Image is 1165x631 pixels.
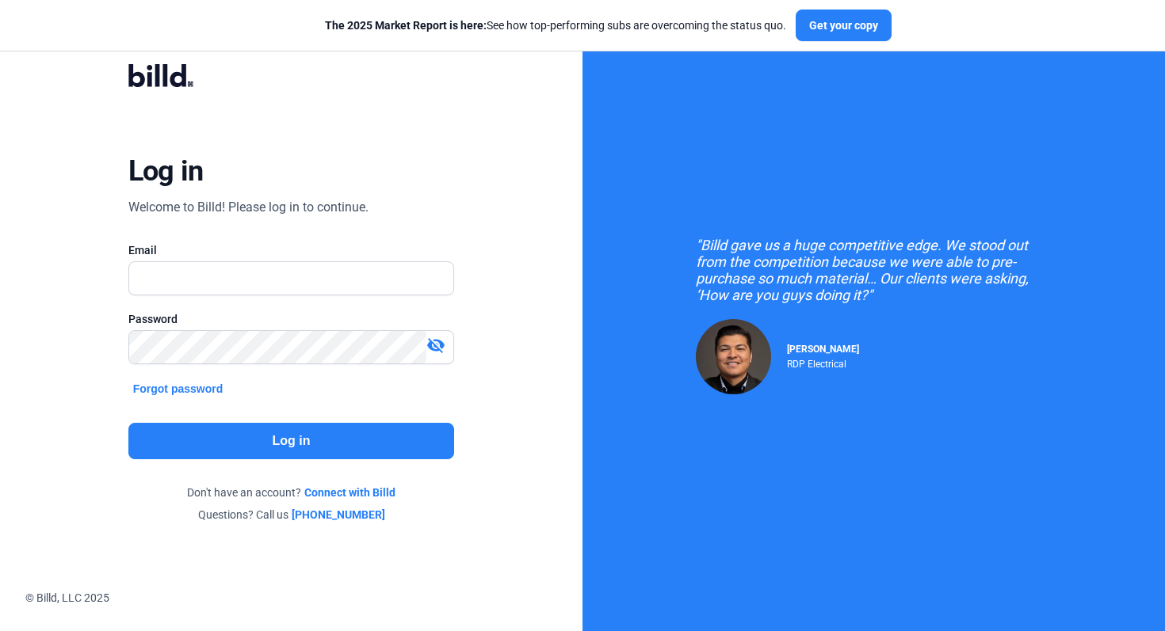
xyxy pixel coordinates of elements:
[128,423,455,459] button: Log in
[796,10,892,41] button: Get your copy
[304,485,395,500] a: Connect with Billd
[128,154,204,188] div: Log in
[128,242,455,258] div: Email
[787,344,859,355] span: [PERSON_NAME]
[696,237,1052,303] div: "Billd gave us a huge competitive edge. We stood out from the competition because we were able to...
[787,355,859,370] div: RDP Electrical
[426,336,445,355] mat-icon: visibility_off
[128,311,455,327] div: Password
[128,485,455,500] div: Don't have an account?
[325,17,786,33] div: See how top-performing subs are overcoming the status quo.
[128,507,455,523] div: Questions? Call us
[292,507,385,523] a: [PHONE_NUMBER]
[128,198,369,217] div: Welcome to Billd! Please log in to continue.
[128,380,228,397] button: Forgot password
[325,19,487,32] span: The 2025 Market Report is here:
[696,319,771,394] img: Raul Pacheco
